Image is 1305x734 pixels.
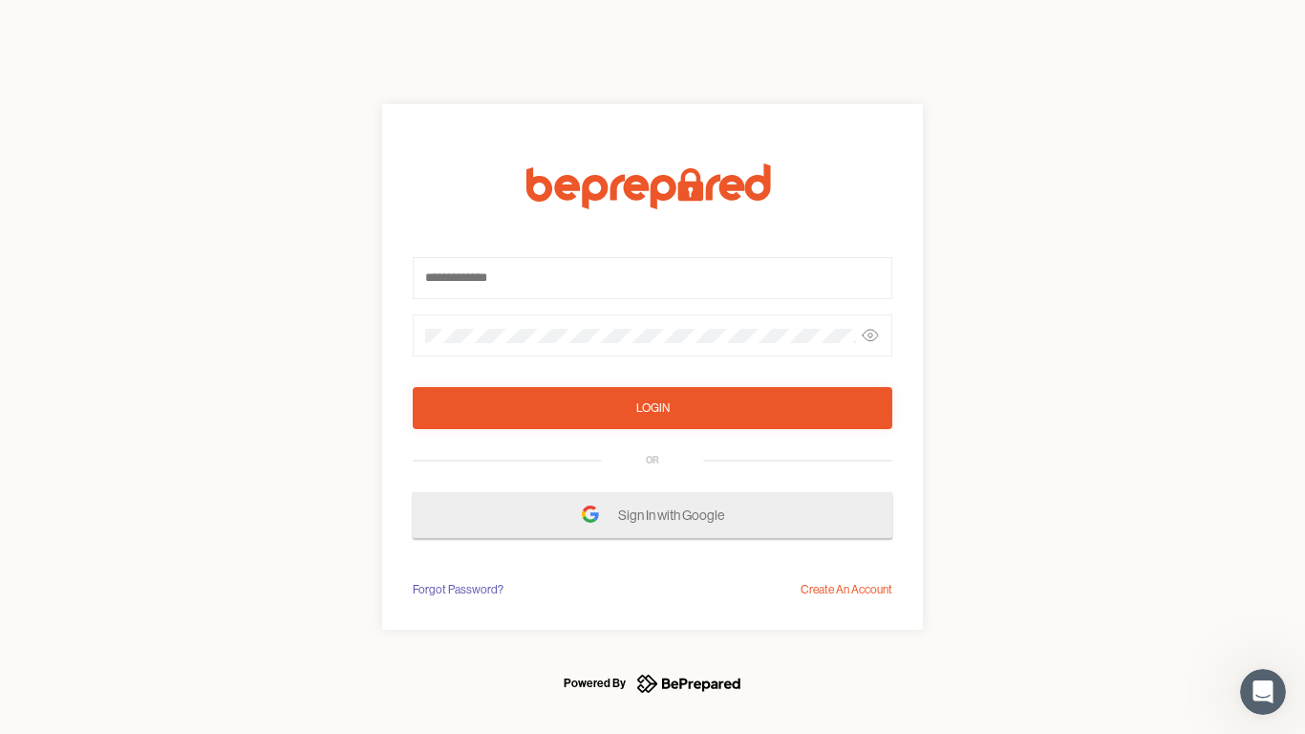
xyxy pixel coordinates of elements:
div: Forgot Password? [413,580,503,599]
span: Sign In with Google [618,498,734,532]
div: Create An Account [801,580,892,599]
div: OR [646,453,659,468]
div: Login [636,399,670,418]
button: Sign In with Google [413,492,892,538]
button: Login [413,387,892,429]
div: Powered By [564,672,626,695]
iframe: Intercom live chat [1240,669,1286,715]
